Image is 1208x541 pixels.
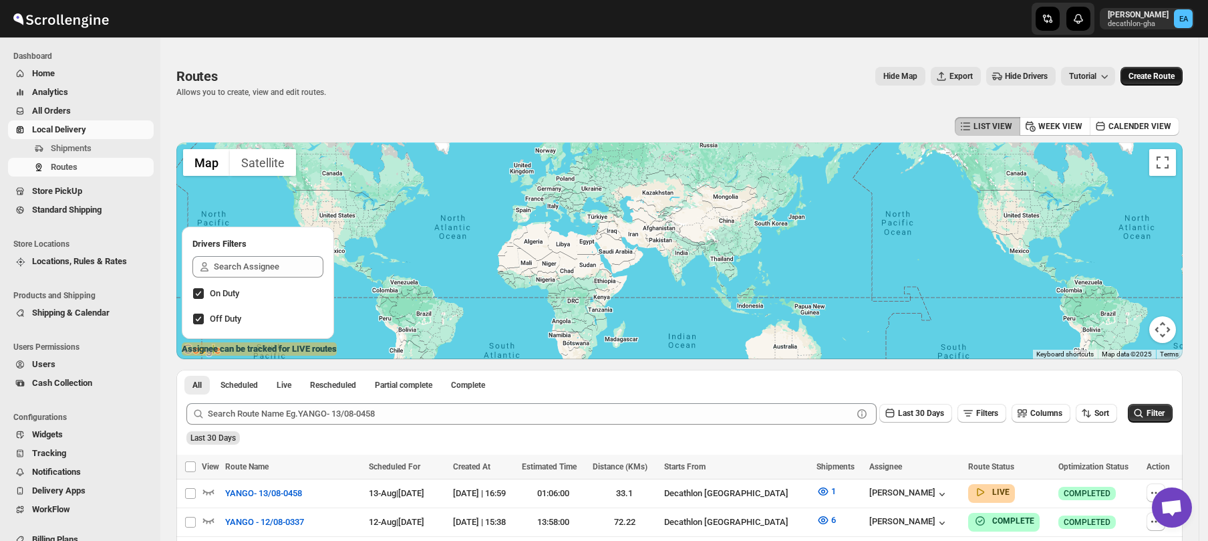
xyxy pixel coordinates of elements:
[32,205,102,215] span: Standard Shipping
[1179,15,1189,23] text: EA
[1005,71,1048,82] span: Hide Drivers
[1064,488,1110,499] span: COMPLETED
[879,404,952,423] button: Last 30 Days
[214,256,323,278] input: Search Assignee
[1020,117,1090,136] button: WEEK VIEW
[931,67,981,86] button: Export
[225,487,302,500] span: YANGO- 13/08-0458
[8,425,154,444] button: Widgets
[51,143,92,153] span: Shipments
[32,485,86,496] span: Delivery Apps
[225,516,304,529] span: YANGO - 12/08-0337
[8,252,154,271] button: Locations, Rules & Rates
[32,68,55,78] span: Home
[8,463,154,481] button: Notifications
[8,139,154,158] button: Shipments
[32,106,71,116] span: All Orders
[869,516,949,530] div: [PERSON_NAME]
[13,290,154,301] span: Products and Shipping
[369,462,420,471] span: Scheduled For
[1100,8,1194,29] button: User menu
[973,514,1034,528] button: COMPLETE
[217,512,312,533] button: YANGO - 12/08-0337
[522,516,585,529] div: 13:58:00
[869,488,949,501] button: [PERSON_NAME]
[976,409,998,418] span: Filters
[310,380,356,391] span: Rescheduled
[217,483,310,504] button: YANGO- 13/08-0458
[32,256,127,266] span: Locations, Rules & Rates
[180,342,224,359] img: Google
[8,374,154,393] button: Cash Collection
[1061,67,1115,86] button: Tutorial
[184,376,210,395] button: All routes
[1152,488,1192,528] a: Open chat
[51,162,78,172] span: Routes
[808,510,844,531] button: 6
[1120,67,1183,86] button: Create Route
[8,304,154,322] button: Shipping & Calendar
[176,87,326,98] p: Allows you to create, view and edit routes.
[230,149,296,176] button: Show satellite imagery
[192,380,202,391] span: All
[664,516,809,529] div: Decathlon [GEOGRAPHIC_DATA]
[1108,121,1171,132] span: CALENDER VIEW
[32,308,110,318] span: Shipping & Calendar
[32,359,55,369] span: Users
[32,504,70,514] span: WorkFlow
[32,186,82,196] span: Store PickUp
[451,380,485,391] span: Complete
[664,462,706,471] span: Starts From
[1147,409,1165,418] span: Filter
[1108,9,1169,20] p: [PERSON_NAME]
[522,462,577,471] span: Estimated Time
[182,342,337,356] label: Assignee can be tracked for LIVE routes
[1030,409,1062,418] span: Columns
[210,314,241,324] span: Off Duty
[32,448,66,458] span: Tracking
[8,444,154,463] button: Tracking
[369,488,424,498] span: 13-Aug | [DATE]
[32,467,81,477] span: Notifications
[8,102,154,120] button: All Orders
[8,355,154,374] button: Users
[955,117,1020,136] button: LIST VIEW
[1094,409,1109,418] span: Sort
[831,486,836,496] span: 1
[1076,404,1117,423] button: Sort
[453,487,514,500] div: [DATE] | 16:59
[8,158,154,177] button: Routes
[831,515,836,525] span: 6
[593,462,647,471] span: Distance (KMs)
[369,517,424,527] span: 12-Aug | [DATE]
[11,2,111,35] img: ScrollEngine
[1174,9,1193,28] span: Emmanuel Adu-Mensah
[8,64,154,83] button: Home
[13,51,154,62] span: Dashboard
[1069,72,1096,81] span: Tutorial
[949,71,973,82] span: Export
[220,380,258,391] span: Scheduled
[32,124,86,134] span: Local Delivery
[973,485,1010,499] button: LIVE
[883,71,917,82] span: Hide Map
[176,68,218,84] span: Routes
[32,87,68,97] span: Analytics
[986,67,1056,86] button: Hide Drivers
[968,462,1014,471] span: Route Status
[453,462,490,471] span: Created At
[190,433,236,443] span: Last 30 Days
[957,404,1006,423] button: Filters
[202,462,219,471] span: View
[192,237,323,251] h2: Drivers Filters
[13,342,154,352] span: Users Permissions
[875,67,925,86] button: Map action label
[208,403,853,425] input: Search Route Name Eg.YANGO- 13/08-0458
[8,83,154,102] button: Analytics
[992,516,1034,526] b: COMPLETE
[13,412,154,423] span: Configurations
[1102,350,1152,358] span: Map data ©2025
[32,429,63,439] span: Widgets
[1128,404,1173,423] button: Filter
